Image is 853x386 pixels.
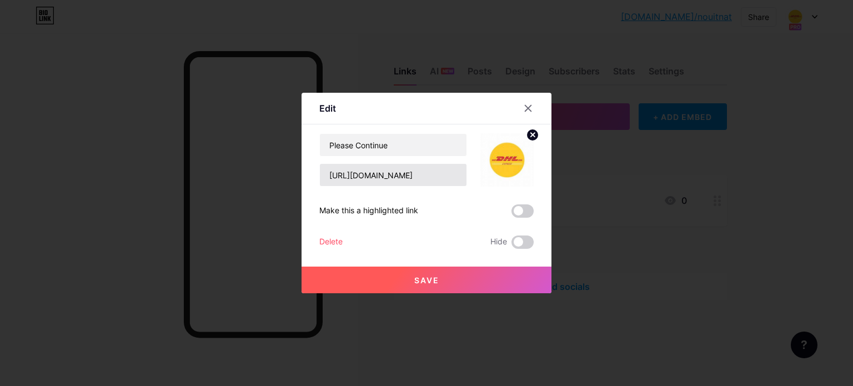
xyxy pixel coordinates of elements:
button: Save [302,267,551,293]
input: URL [320,164,466,186]
span: Hide [490,235,507,249]
img: link_thumbnail [480,133,534,187]
div: Make this a highlighted link [319,204,418,218]
div: Edit [319,102,336,115]
span: Save [414,275,439,285]
div: Delete [319,235,343,249]
input: Title [320,134,466,156]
